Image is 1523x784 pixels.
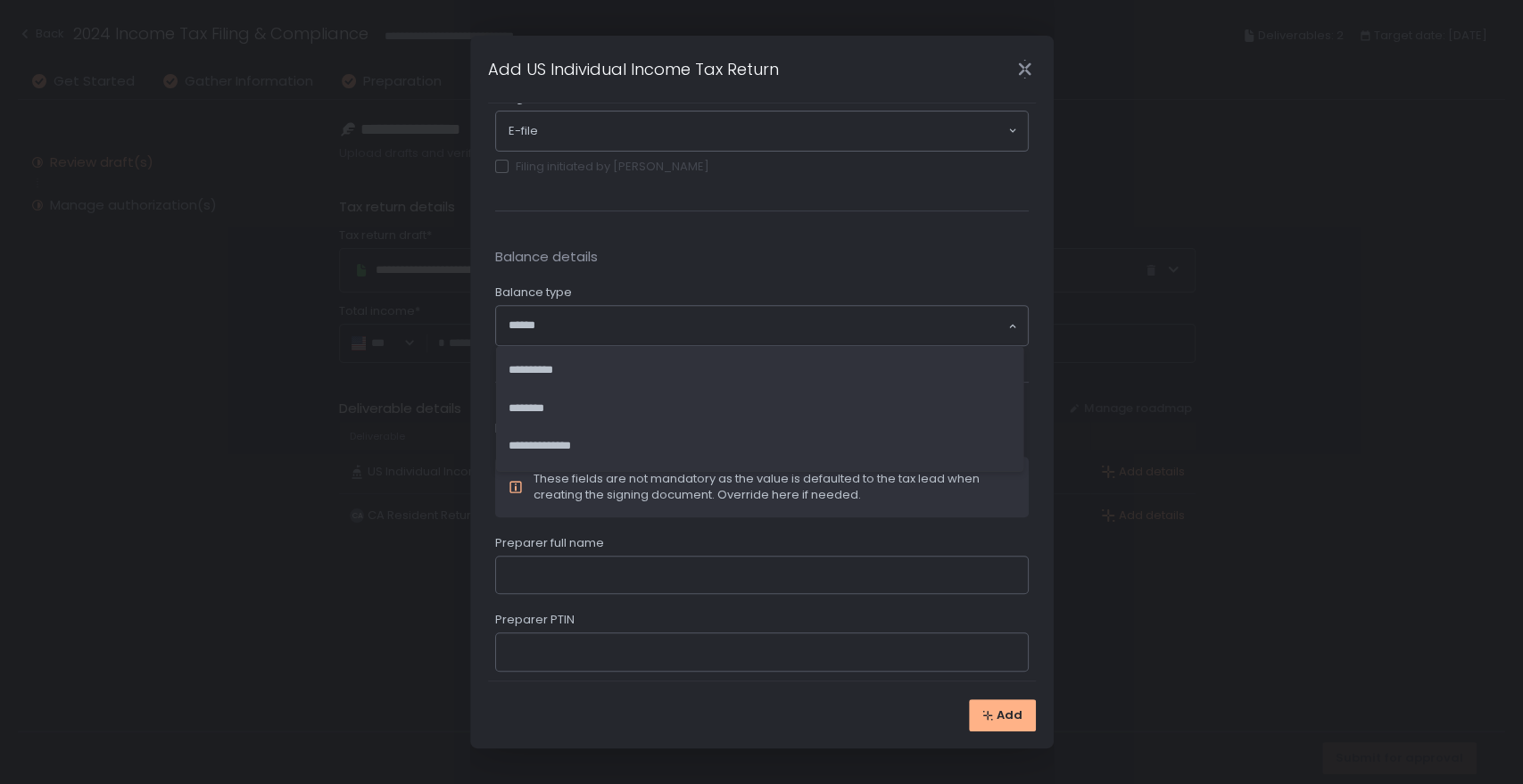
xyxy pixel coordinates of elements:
h1: Add US Individual Income Tax Return [488,57,779,81]
div: Close [997,59,1054,79]
div: Search for option [496,111,1028,151]
div: Search for option [496,306,1028,345]
span: E-file [509,123,538,139]
span: Balance details [495,247,1029,268]
button: Add [969,699,1036,731]
span: Preparer full name [495,535,604,551]
span: Preparer PTIN [495,612,575,628]
span: Balance type [495,285,572,301]
span: Preparer info [495,418,1029,439]
input: Search for option [509,317,1006,334]
div: These fields are not mandatory as the value is defaulted to the tax lead when creating the signin... [534,471,1015,503]
input: Search for option [538,122,1006,140]
span: Add [997,707,1022,723]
